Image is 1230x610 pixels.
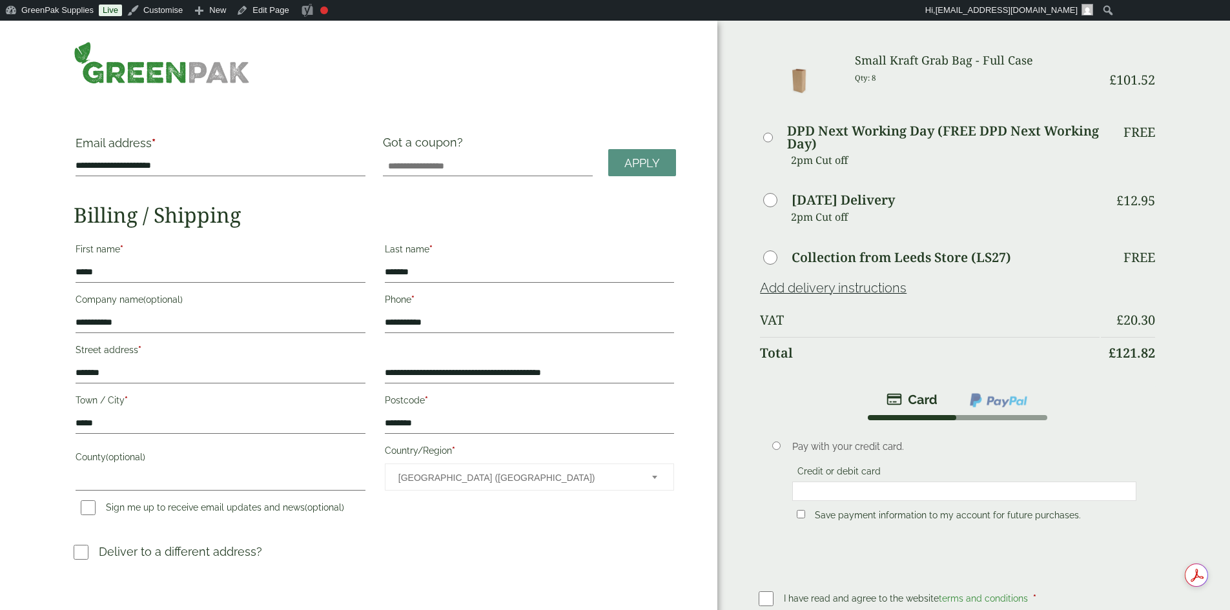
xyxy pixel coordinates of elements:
abbr: required [138,345,141,355]
label: First name [76,240,365,262]
iframe: Secure card payment input frame [796,485,1133,497]
label: DPD Next Working Day (FREE DPD Next Working Day) [787,125,1099,150]
span: £ [1109,344,1116,361]
h2: Billing / Shipping [74,203,676,227]
span: (optional) [106,452,145,462]
p: Free [1123,250,1155,265]
span: £ [1109,71,1116,88]
label: Credit or debit card [792,466,886,480]
span: [EMAIL_ADDRESS][DOMAIN_NAME] [936,5,1078,15]
th: Total [760,337,1099,369]
label: Got a coupon? [383,136,468,156]
label: Postcode [385,391,674,413]
abbr: required [1033,593,1036,604]
span: £ [1116,192,1123,209]
label: Save payment information to my account for future purchases. [810,510,1086,524]
bdi: 20.30 [1116,311,1155,329]
span: Country/Region [385,463,674,491]
label: Company name [76,290,365,312]
p: Pay with your credit card. [792,440,1136,454]
img: GreenPak Supplies [74,41,250,84]
label: Country/Region [385,442,674,463]
label: Street address [76,341,365,363]
label: Town / City [76,391,365,413]
bdi: 121.82 [1109,344,1155,361]
p: 2pm Cut off [791,150,1099,170]
abbr: required [120,244,123,254]
th: VAT [760,305,1099,336]
div: Focus keyphrase not set [320,6,328,14]
span: United Kingdom (UK) [398,464,635,491]
abbr: required [152,136,156,150]
span: I have read and agree to the website [784,593,1030,604]
p: Free [1123,125,1155,140]
abbr: required [411,294,415,305]
a: Add delivery instructions [760,280,907,296]
a: Apply [608,149,676,177]
p: 2pm Cut off [791,207,1099,227]
a: terms and conditions [939,593,1028,604]
small: Qty: 8 [855,73,876,83]
label: Email address [76,137,365,156]
abbr: required [425,395,428,405]
input: Sign me up to receive email updates and news(optional) [81,500,96,515]
label: Phone [385,290,674,312]
h3: Small Kraft Grab Bag - Full Case [855,54,1100,68]
p: Deliver to a different address? [99,543,262,560]
bdi: 12.95 [1116,192,1155,209]
bdi: 101.52 [1109,71,1155,88]
label: County [76,448,365,470]
img: stripe.png [887,392,938,407]
span: Apply [624,156,660,170]
label: Collection from Leeds Store (LS27) [792,251,1011,264]
abbr: required [125,395,128,405]
span: £ [1116,311,1123,329]
a: Live [99,5,122,16]
img: ppcp-gateway.png [969,392,1029,409]
label: Sign me up to receive email updates and news [76,502,349,516]
label: [DATE] Delivery [792,194,895,207]
span: (optional) [143,294,183,305]
abbr: required [429,244,433,254]
span: (optional) [305,502,344,513]
label: Last name [385,240,674,262]
abbr: required [452,445,455,456]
